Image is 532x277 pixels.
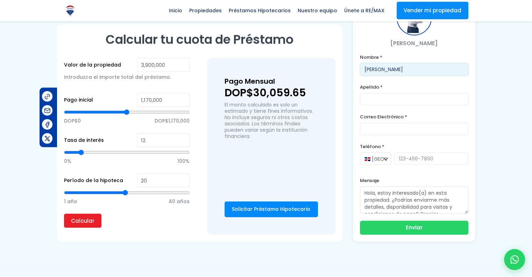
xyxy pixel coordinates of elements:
h3: Pago Mensual [225,75,318,88]
a: Solicitar Préstamo Hipotecario [225,201,318,217]
span: Préstamos Hipotecarios [225,5,294,16]
input: 123-456-7890 [394,152,468,165]
input: RD$ [137,93,190,107]
img: Compartir [44,107,51,114]
input: RD$ [137,58,190,72]
label: Tasa de interés [64,136,104,145]
label: Correo Electrónico * [360,112,468,121]
img: Logo de REMAX [64,5,76,17]
span: 0% [64,156,71,166]
span: Introduzca el importe total del préstamo. [64,74,171,81]
img: Compartir [44,121,51,128]
span: Inicio [165,5,186,16]
label: Nombre * [360,53,468,62]
span: 40 años [169,196,190,207]
span: Propiedades [186,5,225,16]
label: Teléfono * [360,142,468,151]
label: Pago inicial [64,96,93,104]
p: [PERSON_NAME] [360,39,468,48]
span: Únete a RE/MAX [341,5,388,16]
label: Apellido * [360,83,468,91]
label: Mensaje [360,176,468,185]
span: 100% [177,156,190,166]
input: Years [137,173,190,187]
label: Período de la hipoteca [64,176,123,185]
input: Calcular [64,214,101,228]
span: 1 año [64,196,77,207]
span: DOP$0 [64,116,81,126]
p: DOP$30,059.65 [225,88,318,98]
label: Valor de la propiedad [64,61,121,69]
img: Compartir [44,93,51,100]
input: % [137,133,190,147]
img: Compartir [44,135,51,142]
span: DOP$1,170,000 [155,116,190,126]
button: Enviar [360,221,468,235]
p: El monto calculado es solo un estimado y tiene fines informativos. No incluye seguros ni otros co... [225,102,318,139]
span: Nuestro equipo [294,5,341,16]
a: Vender mi propiedad [397,2,468,19]
h2: Calcular tu cuota de Préstamo [64,32,335,47]
textarea: Hola, estoy interesado(a) en esta propiedad. ¿Podrías enviarme más detalles, disponibilidad para ... [360,186,468,214]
